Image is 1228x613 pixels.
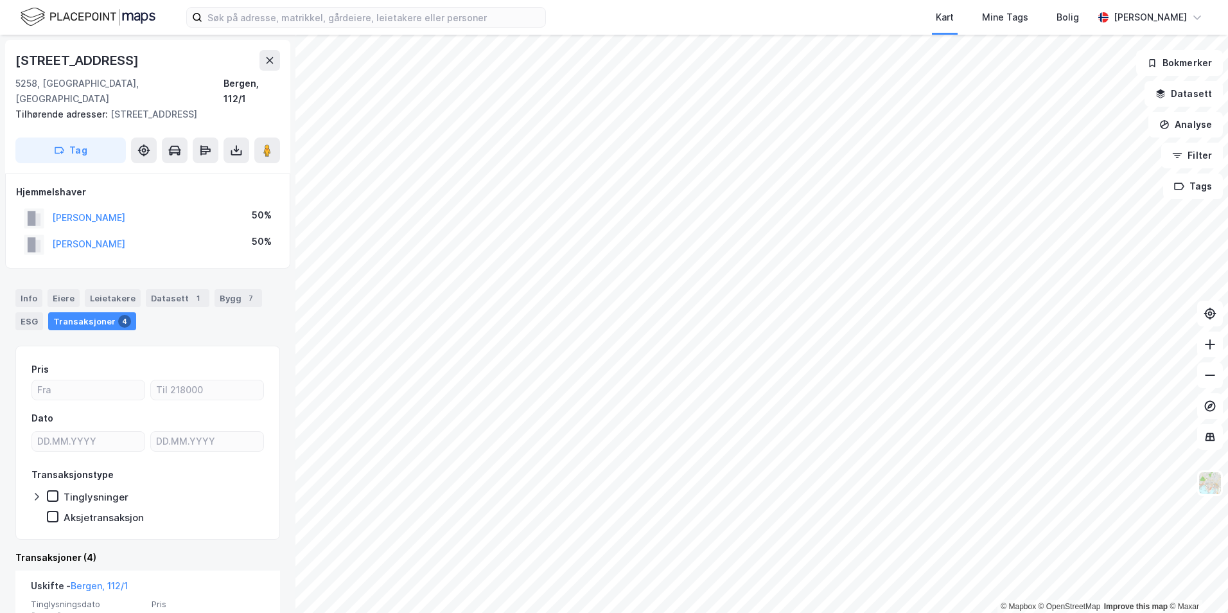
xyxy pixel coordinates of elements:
[1057,10,1079,25] div: Bolig
[936,10,954,25] div: Kart
[1148,112,1223,138] button: Analyse
[1163,173,1223,199] button: Tags
[64,511,144,524] div: Aksjetransaksjon
[31,411,53,426] div: Dato
[252,208,272,223] div: 50%
[224,76,280,107] div: Bergen, 112/1
[48,289,80,307] div: Eiere
[252,234,272,249] div: 50%
[215,289,262,307] div: Bygg
[48,312,136,330] div: Transaksjoner
[1145,81,1223,107] button: Datasett
[1114,10,1187,25] div: [PERSON_NAME]
[1164,551,1228,613] iframe: Chat Widget
[15,289,42,307] div: Info
[31,599,144,610] span: Tinglysningsdato
[15,138,126,163] button: Tag
[21,6,155,28] img: logo.f888ab2527a4732fd821a326f86c7f29.svg
[1136,50,1223,76] button: Bokmerker
[32,432,145,451] input: DD.MM.YYYY
[71,580,128,591] a: Bergen, 112/1
[191,292,204,305] div: 1
[31,362,49,377] div: Pris
[15,312,43,330] div: ESG
[1198,471,1222,495] img: Z
[982,10,1028,25] div: Mine Tags
[118,315,131,328] div: 4
[152,599,265,610] span: Pris
[15,50,141,71] div: [STREET_ADDRESS]
[15,109,110,120] span: Tilhørende adresser:
[1001,602,1036,611] a: Mapbox
[146,289,209,307] div: Datasett
[16,184,279,200] div: Hjemmelshaver
[15,107,270,122] div: [STREET_ADDRESS]
[1104,602,1168,611] a: Improve this map
[244,292,257,305] div: 7
[15,76,224,107] div: 5258, [GEOGRAPHIC_DATA], [GEOGRAPHIC_DATA]
[151,380,263,400] input: Til 218000
[31,578,128,599] div: Uskifte -
[85,289,141,307] div: Leietakere
[151,432,263,451] input: DD.MM.YYYY
[32,380,145,400] input: Fra
[64,491,128,503] div: Tinglysninger
[1161,143,1223,168] button: Filter
[31,467,114,483] div: Transaksjonstype
[15,550,280,565] div: Transaksjoner (4)
[202,8,545,27] input: Søk på adresse, matrikkel, gårdeiere, leietakere eller personer
[1039,602,1101,611] a: OpenStreetMap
